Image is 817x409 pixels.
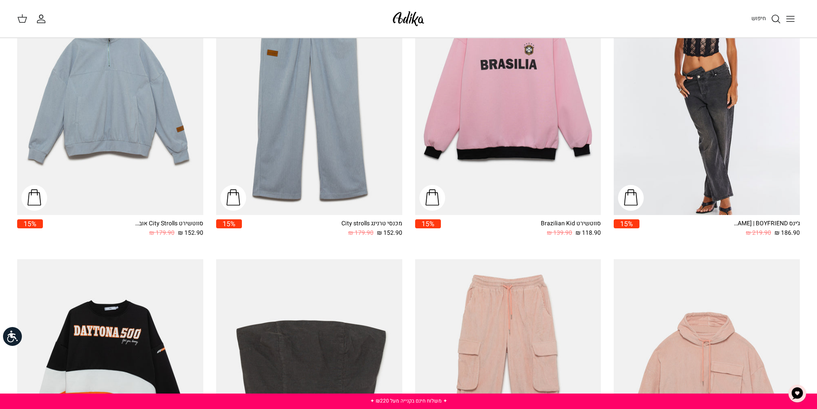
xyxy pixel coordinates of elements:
span: 179.90 ₪ [149,228,175,238]
div: ג׳ינס All Or Nothing [PERSON_NAME] | BOYFRIEND [731,219,800,228]
a: מכנסי טרנינג City strolls 152.90 ₪ 179.90 ₪ [242,219,402,238]
a: 15% [415,219,441,238]
span: 118.90 ₪ [576,228,601,238]
span: 15% [216,219,242,228]
a: 15% [614,219,639,238]
span: 152.90 ₪ [377,228,402,238]
a: 15% [216,219,242,238]
span: 15% [614,219,639,228]
a: ✦ משלוח חינם בקנייה מעל ₪220 ✦ [370,397,447,405]
div: מכנסי טרנינג City strolls [334,219,402,228]
span: 139.90 ₪ [547,228,572,238]
img: Adika IL [390,9,427,29]
div: סווטשירט City Strolls אוברסייז [135,219,203,228]
a: ג׳ינס All Or Nothing [PERSON_NAME] | BOYFRIEND 186.90 ₪ 219.90 ₪ [639,219,800,238]
a: חיפוש [751,14,781,24]
a: סווטשירט City Strolls אוברסייז 152.90 ₪ 179.90 ₪ [43,219,203,238]
span: 15% [415,219,441,228]
span: 186.90 ₪ [775,228,800,238]
span: 219.90 ₪ [746,228,771,238]
a: 15% [17,219,43,238]
span: 179.90 ₪ [348,228,374,238]
button: Toggle menu [781,9,800,28]
button: צ'אט [784,381,810,406]
div: סווטשירט Brazilian Kid [532,219,601,228]
a: סווטשירט Brazilian Kid 118.90 ₪ 139.90 ₪ [441,219,601,238]
span: 152.90 ₪ [178,228,203,238]
a: החשבון שלי [36,14,50,24]
span: 15% [17,219,43,228]
span: חיפוש [751,14,766,22]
